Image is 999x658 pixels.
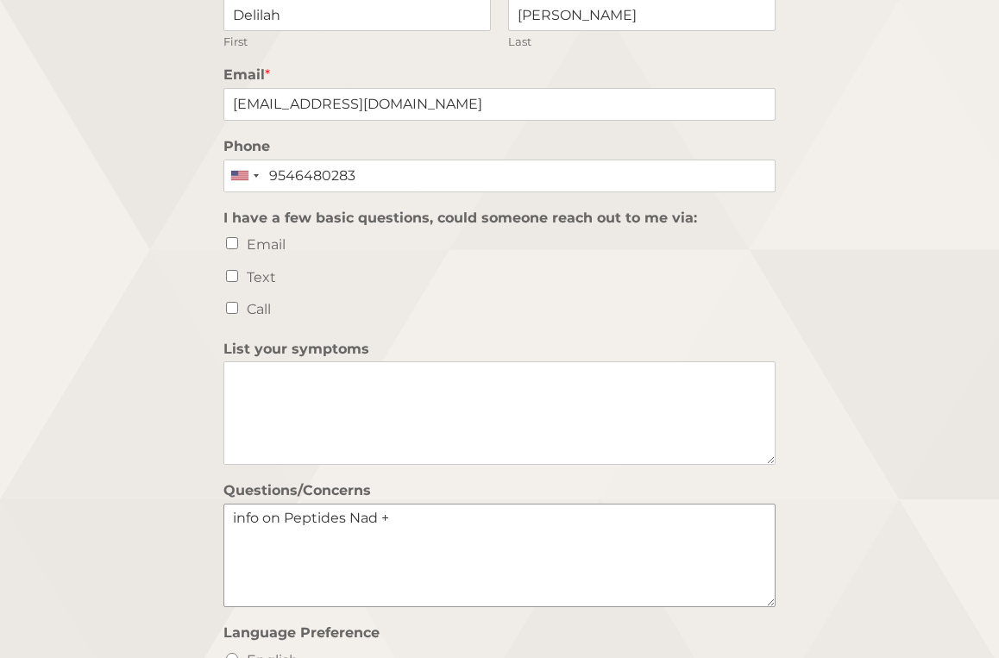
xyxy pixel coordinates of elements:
[223,138,776,156] label: Phone
[223,160,776,192] input: (201) 555-0123
[247,301,271,317] label: Call
[223,210,776,228] label: I have a few basic questions, could someone reach out to me via:
[508,34,776,49] label: Last
[224,160,264,191] div: United States: +1
[247,236,286,253] label: Email
[223,624,776,642] label: Language Preference
[223,66,776,85] label: Email
[223,341,776,359] label: List your symptoms
[223,482,776,500] label: Questions/Concerns
[247,269,276,285] label: Text
[223,34,491,49] label: First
